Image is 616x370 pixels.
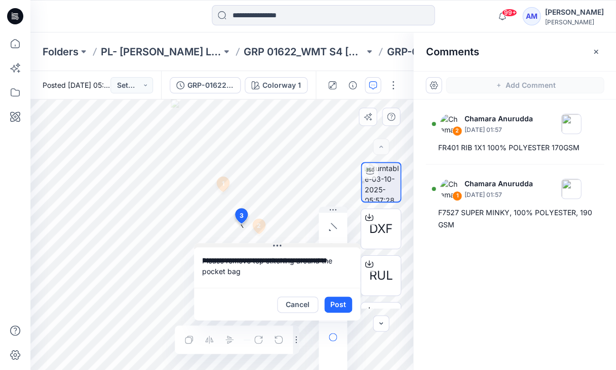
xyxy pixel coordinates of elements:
[452,191,462,201] div: 1
[438,207,592,231] div: F7527 SUPER MINKY, 100% POLYESTER, 190 GSM
[464,178,532,190] p: Chamara Anurudda
[277,296,318,313] button: Cancel
[464,125,532,135] p: [DATE] 01:57
[438,142,592,154] div: FR401 RIB 1X1 100% POLYESTER 170GSM
[522,7,541,25] div: AM
[545,6,603,18] div: [PERSON_NAME]
[440,114,460,134] img: Chamara Anurudda
[240,211,244,220] span: 3
[364,163,400,201] img: turntable-03-10-2025-05:57:28
[545,18,603,26] div: [PERSON_NAME]
[369,266,393,285] span: RUL
[502,9,517,17] span: 99+
[464,190,532,200] p: [DATE] 01:57
[187,80,234,91] div: GRP-01622_B FRIDAY THE 13TH_DEV
[170,77,241,93] button: GRP-01622_B [DATE] THE 13TH_DEV
[464,113,532,125] p: Chamara Anurudda
[369,220,393,238] span: DXF
[446,77,604,93] button: Add Comment
[43,80,110,90] span: Posted [DATE] 05:57 by
[452,126,462,136] div: 2
[344,77,361,93] button: Details
[324,296,352,313] button: Post
[101,45,221,59] a: PL- [PERSON_NAME] Leeds-
[387,45,507,59] p: GRP-01622_B [DATE] THE 13TH_DEV
[262,80,301,91] div: Colorway 1
[426,46,479,58] h2: Comments
[440,179,460,199] img: Chamara Anurudda
[245,77,307,93] button: Colorway 1
[244,45,364,59] a: GRP 01622_WMT S4 [DATE] Cosplay Onesie and Lounger
[43,45,79,59] a: Folders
